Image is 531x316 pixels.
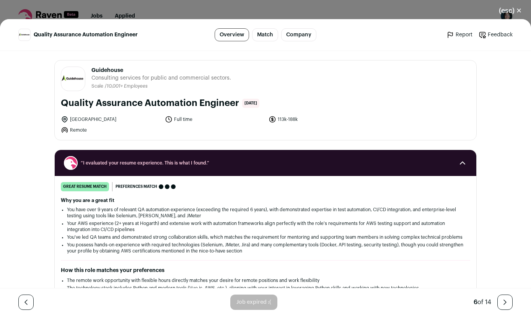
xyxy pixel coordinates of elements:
img: 45f0d6b11a8ac2700abf1b549250827cc5b06893dcbcd51da6b58612d686466b.jpg [19,33,30,37]
span: 6 [474,299,477,305]
div: of 14 [474,298,491,307]
li: The technology stack includes Python and modern tools (Vue.js, AWS, etc.), aligning with your int... [67,285,464,291]
li: Your AWS experience (2+ years at Hogarth) and extensive work with automation frameworks align per... [67,220,464,233]
a: Overview [215,28,249,41]
a: Match [252,28,278,41]
li: / [105,83,148,89]
span: Guidehouse [91,67,231,74]
span: Preferences match [116,183,157,191]
div: great resume match [61,182,109,191]
span: [DATE] [242,99,259,108]
button: Close modal [490,2,531,19]
h1: Quality Assurance Automation Engineer [61,97,239,109]
li: The remote work opportunity with flexible hours directly matches your desire for remote positions... [67,277,464,283]
span: 10,001+ Employees [107,84,148,88]
a: Feedback [479,31,513,39]
img: 45f0d6b11a8ac2700abf1b549250827cc5b06893dcbcd51da6b58612d686466b.jpg [61,74,85,83]
li: You possess hands-on experience with required technologies (Selenium, JMeter, Jira) and many comp... [67,242,464,254]
a: Report [446,31,472,39]
li: You've led QA teams and demonstrated strong collaboration skills, which matches the requirement f... [67,234,464,240]
li: Remote [61,126,160,134]
h2: How this role matches your preferences [61,267,470,274]
li: You have over 9 years of relevant QA automation experience (exceeding the required 6 years), with... [67,207,464,219]
span: “I evaluated your resume experience. This is what I found.” [81,160,450,166]
span: Consulting services for public and commercial sectors. [91,74,231,82]
a: Company [281,28,316,41]
h2: Why you are a great fit [61,197,470,204]
span: Quality Assurance Automation Engineer [34,31,138,39]
li: Full time [165,116,264,123]
li: [GEOGRAPHIC_DATA] [61,116,160,123]
li: Scale [91,83,105,89]
li: 113k-188k [269,116,368,123]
